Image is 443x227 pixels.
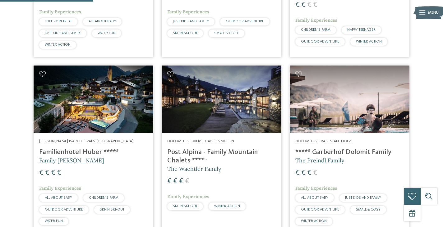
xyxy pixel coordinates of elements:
span: € [313,1,317,9]
span: JUST KIDS AND FAMILY [173,20,209,23]
span: SMALL & COSY [214,31,239,35]
span: € [307,169,311,177]
span: € [313,169,317,177]
span: SKI-IN SKI-OUT [173,31,197,35]
span: Family Experiences [167,194,209,199]
span: SMALL & COSY [356,208,381,211]
span: Family Experiences [167,9,209,15]
span: Family Experiences [39,185,81,191]
span: OUTDOOR ADVENTURE [301,208,339,211]
span: WINTER ACTION [356,40,382,43]
span: WATER FUN [98,31,116,35]
span: € [57,169,61,177]
span: Family Experiences [295,185,337,191]
span: CHILDREN’S FARM [89,196,118,200]
span: WATER FUN [45,219,63,223]
span: € [301,1,306,9]
span: € [45,169,49,177]
span: € [51,169,55,177]
span: JUST KIDS AND FAMILY [45,31,81,35]
span: WINTER ACTION [301,219,327,223]
h4: Post Alpina - Family Mountain Chalets ****ˢ [167,148,276,165]
span: JUST KIDS AND FAMILY [345,196,381,200]
span: ALL ABOUT BABY [301,196,328,200]
span: CHILDREN’S FARM [301,28,330,32]
img: Post Alpina - Family Mountain Chalets ****ˢ [162,66,281,133]
span: [PERSON_NAME] Isarco – Vals-[GEOGRAPHIC_DATA] [39,139,133,143]
span: LUXURY RETREAT [45,20,72,23]
span: Family Experiences [295,17,337,23]
span: WINTER ACTION [214,204,240,208]
span: The Preindl Family [295,157,344,164]
span: WINTER ACTION [45,43,71,47]
h4: ****ˢ Garberhof Dolomit Family [295,148,404,157]
span: SKI-IN SKI-OUT [100,208,124,211]
span: Family [PERSON_NAME] [39,157,104,164]
span: € [173,178,178,185]
span: € [39,169,44,177]
span: € [295,169,300,177]
span: OUTDOOR ADVENTURE [301,40,339,43]
span: Dolomites – Rasen-Antholz [295,139,351,143]
span: € [301,169,306,177]
span: ALL ABOUT BABY [45,196,72,200]
span: Family Experiences [39,9,81,15]
span: The Wachtler Family [167,165,221,172]
span: HAPPY TEENAGER [347,28,376,32]
span: SKI-IN SKI-OUT [173,204,197,208]
span: ALL ABOUT BABY [89,20,116,23]
img: Looking for family hotels? Find the best ones here! [34,66,153,133]
span: € [307,1,311,9]
span: OUTDOOR ADVENTURE [45,208,83,211]
span: Dolomites – Vierschach-Innichen [167,139,234,143]
h4: Familienhotel Huber ****ˢ [39,148,148,157]
img: Looking for family hotels? Find the best ones here! [290,66,409,133]
span: € [185,178,189,185]
span: OUTDOOR ADVENTURE [226,20,264,23]
span: € [167,178,172,185]
span: € [179,178,183,185]
span: € [295,1,300,9]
